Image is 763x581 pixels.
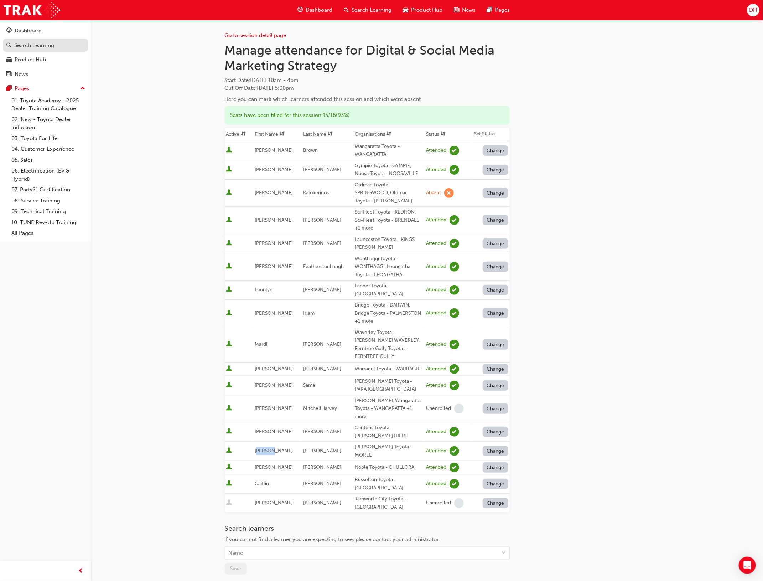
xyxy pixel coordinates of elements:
span: learningRecordVerb_ATTEND-icon [450,262,459,272]
span: pages-icon [6,86,12,92]
span: learningRecordVerb_ATTEND-icon [450,446,459,456]
span: [PERSON_NAME] [255,166,293,173]
div: Attended [426,448,447,454]
span: User is active [226,447,232,454]
span: News [462,6,476,14]
div: Attended [426,240,447,247]
a: Search Learning [3,39,88,52]
span: learningRecordVerb_ATTEND-icon [450,381,459,390]
div: News [15,70,28,78]
span: sorting-icon [328,131,333,137]
span: User is active [226,341,232,348]
button: Save [225,563,247,575]
span: search-icon [6,42,11,49]
div: Attended [426,287,447,293]
button: Change [483,188,508,198]
span: Mardi [255,341,267,347]
span: [PERSON_NAME] [255,147,293,153]
span: news-icon [6,71,12,78]
span: User is active [226,382,232,389]
span: Cut Off Date : [DATE] 5:00pm [225,85,294,91]
th: Toggle SortBy [353,128,425,141]
span: Leorilyn [255,287,272,293]
div: [PERSON_NAME] Toyota - PARA [GEOGRAPHIC_DATA] [355,377,423,394]
span: learningRecordVerb_NONE-icon [454,498,464,508]
span: User is active [226,166,232,173]
div: Tamworth City Toyota - [GEOGRAPHIC_DATA] [355,495,423,511]
div: Sci-Fleet Toyota - KEDRON, Sci-Fleet Toyota - BRENDALE +1 more [355,208,423,232]
button: Change [483,364,508,374]
h3: Search learners [225,524,510,533]
div: Pages [15,84,29,93]
button: Change [483,262,508,272]
a: news-iconNews [448,3,482,17]
div: Bridge Toyota - DARWIN, Bridge Toyota - PALMERSTON +1 more [355,301,423,325]
span: User is active [226,310,232,317]
span: [DATE] 10am - 4pm [250,77,299,83]
a: 10. TUNE Rev-Up Training [9,217,88,228]
span: Irlam [303,310,315,316]
button: Change [483,403,508,414]
div: Attended [426,382,447,389]
span: [PERSON_NAME] [255,310,293,316]
span: MitchellHarvey [303,405,337,411]
span: [PERSON_NAME] [303,166,341,173]
div: Wonthaggi Toyota - WONTHAGGI, Leongatha Toyota - LEONGATHA [355,255,423,279]
div: Clintons Toyota - [PERSON_NAME] HILLS [355,424,423,440]
a: 02. New - Toyota Dealer Induction [9,114,88,133]
span: [PERSON_NAME] [255,263,293,269]
a: Product Hub [3,53,88,66]
div: Wangaratta Toyota - WANGARATTA [355,143,423,159]
span: [PERSON_NAME] [303,448,341,454]
span: [PERSON_NAME] [303,240,341,246]
th: Toggle SortBy [302,128,353,141]
span: [PERSON_NAME] [303,500,341,506]
a: All Pages [9,228,88,239]
span: User is active [226,240,232,247]
div: Gympie Toyota - GYMPIE, Noosa Toyota - NOOSAVILLE [355,162,423,178]
span: up-icon [80,84,85,93]
button: Pages [3,82,88,95]
span: User is active [226,480,232,487]
span: learningRecordVerb_ATTEND-icon [450,215,459,225]
span: Brown [303,147,318,153]
span: User is active [226,217,232,224]
div: Attended [426,428,447,435]
div: Attended [426,480,447,487]
span: [PERSON_NAME] [303,428,341,435]
div: Noble Toyota - CHULLORA [355,463,423,472]
th: Set Status [473,128,510,141]
button: DH [747,4,759,16]
button: Change [483,446,508,456]
span: pages-icon [487,6,493,15]
span: User is active [226,464,232,471]
span: learningRecordVerb_ATTEND-icon [450,239,459,248]
span: [PERSON_NAME] [255,428,293,435]
span: [PERSON_NAME] [303,341,341,347]
div: Attended [426,263,447,270]
a: car-iconProduct Hub [398,3,448,17]
span: Search Learning [352,6,392,14]
th: Toggle SortBy [425,128,473,141]
span: down-icon [502,549,507,558]
button: Change [483,339,508,350]
button: Change [483,380,508,391]
span: news-icon [454,6,460,15]
span: learningRecordVerb_ABSENT-icon [444,188,454,198]
button: Change [483,285,508,295]
span: [PERSON_NAME] [255,382,293,388]
span: [PERSON_NAME] [255,217,293,223]
div: Oldmac Toyota - SPRINGWOOD, Oldmac Toyota - [PERSON_NAME] [355,181,423,205]
span: sorting-icon [441,131,446,137]
div: Dashboard [15,27,42,35]
span: User is active [226,263,232,270]
div: Attended [426,147,447,154]
span: learningRecordVerb_ATTEND-icon [450,340,459,349]
button: Change [483,165,508,175]
span: guage-icon [6,28,12,34]
span: User is active [226,405,232,412]
span: learningRecordVerb_ATTEND-icon [450,146,459,155]
span: User is active [226,286,232,293]
span: Save [230,565,242,572]
button: Change [483,462,508,473]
